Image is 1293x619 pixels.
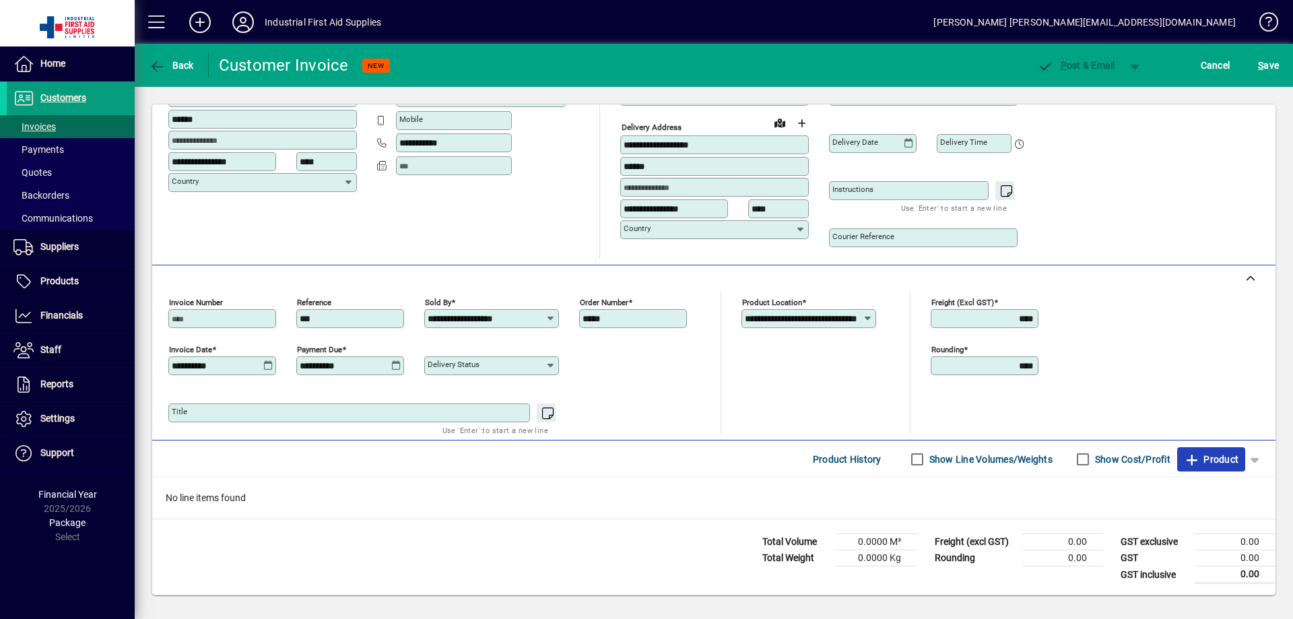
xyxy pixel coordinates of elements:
[836,550,917,566] td: 0.0000 Kg
[172,176,199,186] mat-label: Country
[7,436,135,470] a: Support
[7,47,135,81] a: Home
[7,333,135,367] a: Staff
[832,232,894,241] mat-label: Courier Reference
[940,137,987,147] mat-label: Delivery time
[7,368,135,401] a: Reports
[742,298,802,307] mat-label: Product location
[40,58,65,69] span: Home
[172,407,187,416] mat-label: Title
[169,298,223,307] mat-label: Invoice number
[442,422,548,438] mat-hint: Use 'Enter' to start a new line
[49,517,86,528] span: Package
[832,185,873,194] mat-label: Instructions
[149,60,194,71] span: Back
[1184,449,1238,470] span: Product
[7,184,135,207] a: Backorders
[1022,550,1103,566] td: 0.00
[769,112,791,133] a: View on map
[169,345,212,354] mat-label: Invoice date
[40,275,79,286] span: Products
[927,453,1053,466] label: Show Line Volumes/Weights
[1249,3,1276,46] a: Knowledge Base
[1030,53,1122,77] button: Post & Email
[7,230,135,264] a: Suppliers
[297,345,342,354] mat-label: Payment due
[1037,60,1115,71] span: ost & Email
[13,144,64,155] span: Payments
[399,115,423,124] mat-label: Mobile
[1195,550,1275,566] td: 0.00
[756,550,836,566] td: Total Weight
[1177,447,1245,471] button: Product
[7,115,135,138] a: Invoices
[1201,55,1230,76] span: Cancel
[135,53,209,77] app-page-header-button: Back
[219,55,349,76] div: Customer Invoice
[40,310,83,321] span: Financials
[145,53,197,77] button: Back
[297,298,331,307] mat-label: Reference
[756,534,836,550] td: Total Volume
[1092,453,1170,466] label: Show Cost/Profit
[931,298,994,307] mat-label: Freight (excl GST)
[931,345,964,354] mat-label: Rounding
[901,200,1007,216] mat-hint: Use 'Enter' to start a new line
[13,121,56,132] span: Invoices
[368,61,385,70] span: NEW
[7,161,135,184] a: Quotes
[928,534,1022,550] td: Freight (excl GST)
[933,11,1236,33] div: [PERSON_NAME] [PERSON_NAME][EMAIL_ADDRESS][DOMAIN_NAME]
[791,112,812,134] button: Choose address
[1114,566,1195,583] td: GST inclusive
[1195,534,1275,550] td: 0.00
[1258,55,1279,76] span: ave
[832,137,878,147] mat-label: Delivery date
[1061,60,1067,71] span: P
[40,92,86,103] span: Customers
[222,10,265,34] button: Profile
[13,167,52,178] span: Quotes
[40,447,74,458] span: Support
[1255,53,1282,77] button: Save
[425,298,451,307] mat-label: Sold by
[40,241,79,252] span: Suppliers
[428,360,479,369] mat-label: Delivery status
[1022,534,1103,550] td: 0.00
[40,344,61,355] span: Staff
[624,224,651,233] mat-label: Country
[38,489,97,500] span: Financial Year
[1195,566,1275,583] td: 0.00
[152,478,1275,519] div: No line items found
[265,11,381,33] div: Industrial First Aid Supplies
[7,402,135,436] a: Settings
[7,138,135,161] a: Payments
[1258,60,1263,71] span: S
[1114,534,1195,550] td: GST exclusive
[836,534,917,550] td: 0.0000 M³
[13,190,69,201] span: Backorders
[1114,550,1195,566] td: GST
[807,447,887,471] button: Product History
[40,413,75,424] span: Settings
[13,213,93,224] span: Communications
[178,10,222,34] button: Add
[1197,53,1234,77] button: Cancel
[40,379,73,389] span: Reports
[580,298,628,307] mat-label: Order number
[928,550,1022,566] td: Rounding
[7,207,135,230] a: Communications
[7,299,135,333] a: Financials
[813,449,882,470] span: Product History
[7,265,135,298] a: Products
